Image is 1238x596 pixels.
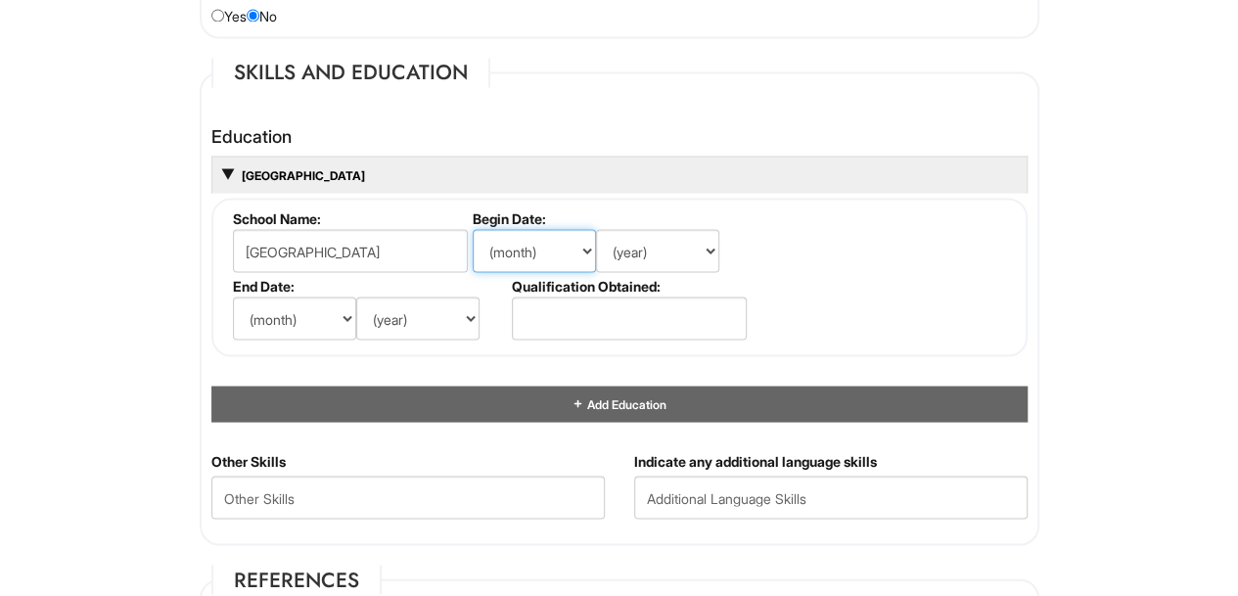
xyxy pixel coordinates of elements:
a: [GEOGRAPHIC_DATA] [240,167,365,182]
label: Begin Date: [473,209,744,226]
h4: Education [211,126,1028,146]
input: Other Skills [211,476,605,519]
label: School Name: [233,209,465,226]
label: Qualification Obtained: [512,277,744,294]
label: Indicate any additional language skills [634,451,877,471]
input: Additional Language Skills [634,476,1028,519]
label: End Date: [233,277,504,294]
legend: Skills and Education [211,58,490,87]
legend: References [211,565,382,594]
label: Other Skills [211,451,286,471]
span: Add Education [584,396,665,411]
a: Add Education [572,396,665,411]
